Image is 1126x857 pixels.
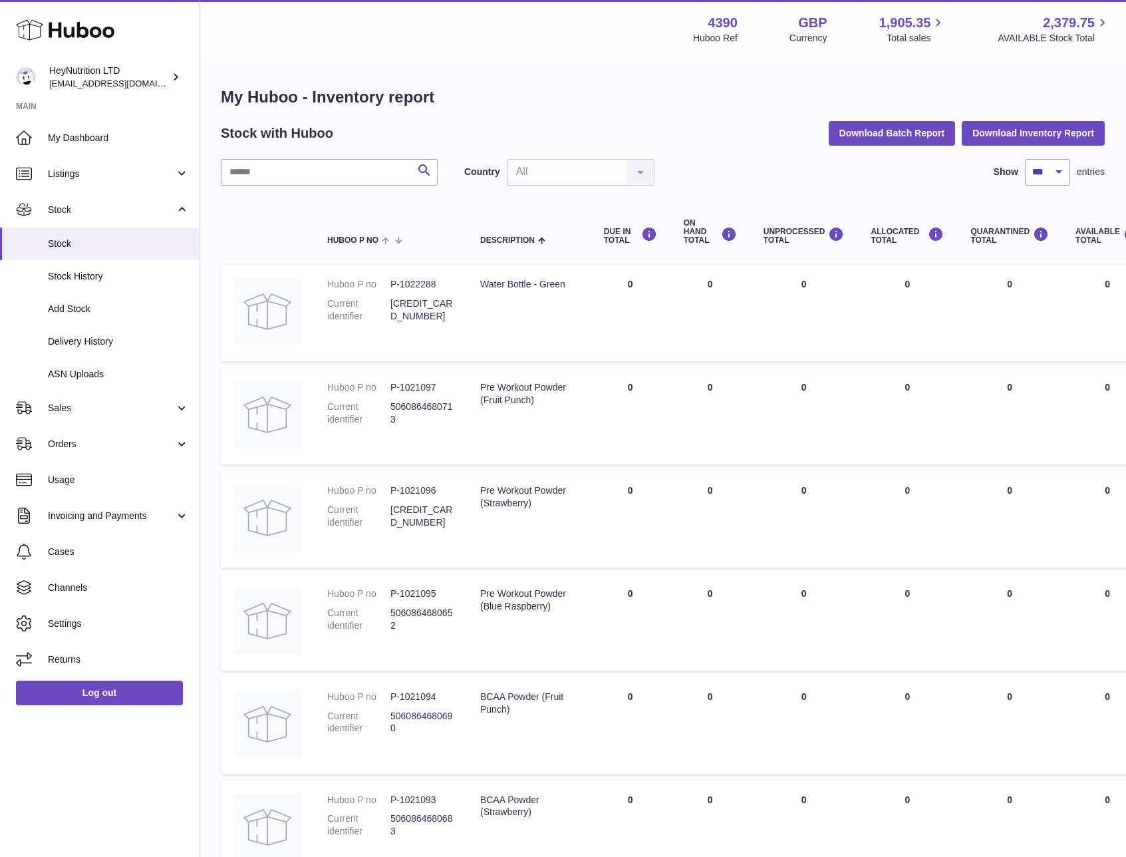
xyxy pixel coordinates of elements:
[327,278,390,291] dt: Huboo P no
[708,14,738,32] strong: 4390
[327,236,378,245] span: Huboo P no
[1077,166,1105,178] span: entries
[857,471,957,568] td: 0
[789,32,827,45] div: Currency
[49,78,196,88] span: [EMAIL_ADDRESS][DOMAIN_NAME]
[764,227,845,245] div: UNPROCESSED Total
[221,124,333,142] h2: Stock with Huboo
[327,297,390,323] dt: Current identifier
[750,265,858,361] td: 0
[962,121,1105,145] button: Download Inventory Report
[693,32,738,45] div: Huboo Ref
[604,227,657,245] div: DUE IN TOTAL
[327,812,390,838] dt: Current identifier
[234,484,301,551] img: product image
[48,582,189,594] span: Channels
[480,278,577,291] div: Water Bottle - Green
[857,368,957,464] td: 0
[16,67,36,87] img: info@heynutrition.com
[871,227,944,245] div: ALLOCATED Total
[327,401,390,426] dt: Current identifier
[48,335,189,348] span: Delivery History
[1007,794,1012,805] span: 0
[887,32,946,45] span: Total sales
[480,794,577,819] div: BCAA Powder (Strawberry)
[857,677,957,774] td: 0
[670,265,750,361] td: 0
[48,617,189,630] span: Settings
[684,219,737,246] div: ON HAND Total
[670,677,750,774] td: 0
[48,132,189,144] span: My Dashboard
[390,794,454,806] dd: P-1021093
[750,471,858,568] td: 0
[48,270,189,283] span: Stock History
[390,504,454,529] dd: [CREDIT_CARD_NUMBER]
[390,691,454,703] dd: P-1021094
[879,14,946,45] a: 1,905.35 Total sales
[48,168,175,180] span: Listings
[327,484,390,497] dt: Huboo P no
[464,166,500,178] label: Country
[390,607,454,632] dd: 5060864680652
[1007,588,1012,599] span: 0
[591,265,670,361] td: 0
[327,691,390,703] dt: Huboo P no
[829,121,956,145] button: Download Batch Report
[234,588,301,654] img: product image
[857,574,957,671] td: 0
[390,278,454,291] dd: P-1022288
[390,297,454,323] dd: [CREDIT_CARD_NUMBER]
[390,710,454,735] dd: 5060864680690
[1007,382,1012,393] span: 0
[390,401,454,426] dd: 5060864680713
[48,474,189,486] span: Usage
[998,32,1110,45] span: AVAILABLE Stock Total
[670,471,750,568] td: 0
[48,368,189,381] span: ASN Uploads
[994,166,1018,178] label: Show
[857,265,957,361] td: 0
[16,681,183,705] a: Log out
[480,236,535,245] span: Description
[234,381,301,448] img: product image
[998,14,1110,45] a: 2,379.75 AVAILABLE Stock Total
[48,510,175,522] span: Invoicing and Payments
[327,607,390,632] dt: Current identifier
[49,65,169,90] div: HeyNutrition LTD
[48,438,175,450] span: Orders
[750,574,858,671] td: 0
[234,278,301,345] img: product image
[221,86,1105,108] h1: My Huboo - Inventory report
[750,677,858,774] td: 0
[1007,691,1012,702] span: 0
[670,574,750,671] td: 0
[327,504,390,529] dt: Current identifier
[591,471,670,568] td: 0
[1007,279,1012,289] span: 0
[234,691,301,757] img: product image
[750,368,858,464] td: 0
[390,588,454,600] dd: P-1021095
[390,381,454,394] dd: P-1021097
[879,14,931,32] span: 1,905.35
[480,691,577,716] div: BCAA Powder (Fruit Punch)
[48,653,189,666] span: Returns
[591,677,670,774] td: 0
[480,381,577,407] div: Pre Workout Powder (Fruit Punch)
[48,402,175,415] span: Sales
[1043,14,1095,32] span: 2,379.75
[970,227,1049,245] div: QUARANTINED Total
[390,812,454,838] dd: 5060864680683
[1007,485,1012,496] span: 0
[327,381,390,394] dt: Huboo P no
[48,546,189,558] span: Cases
[390,484,454,497] dd: P-1021096
[327,794,390,806] dt: Huboo P no
[670,368,750,464] td: 0
[798,14,827,32] strong: GBP
[480,588,577,613] div: Pre Workout Powder (Blue Raspberry)
[327,588,390,600] dt: Huboo P no
[480,484,577,510] div: Pre Workout Powder (Strawberry)
[48,303,189,315] span: Add Stock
